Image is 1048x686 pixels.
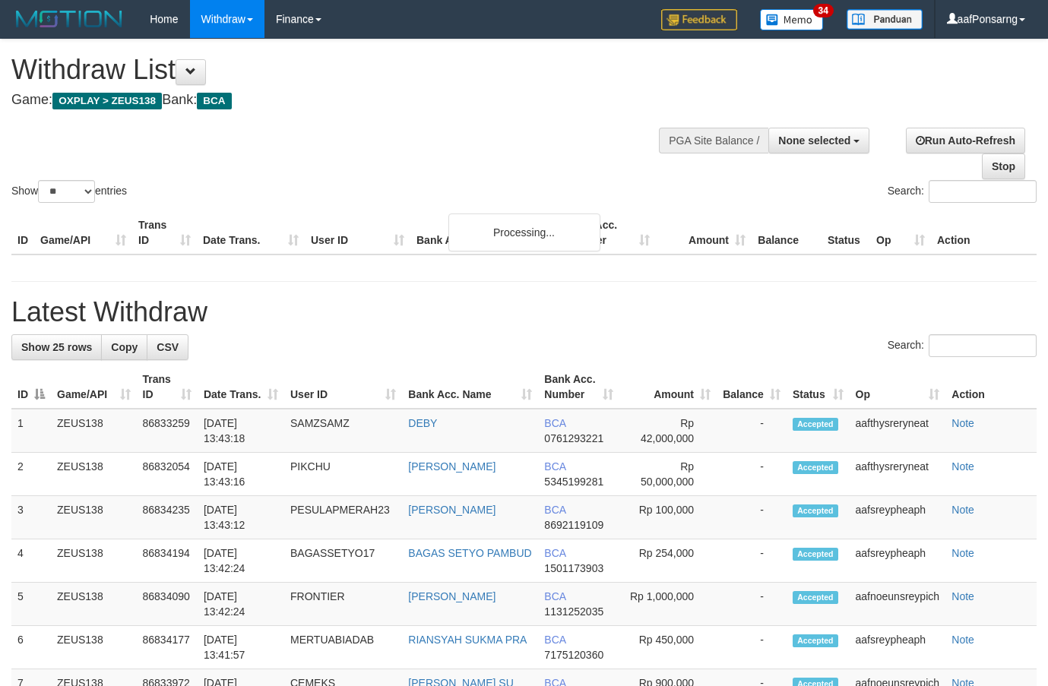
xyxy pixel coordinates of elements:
span: Show 25 rows [21,341,92,353]
select: Showentries [38,180,95,203]
div: Processing... [448,213,600,251]
span: Copy 1131252035 to clipboard [544,605,603,618]
th: Trans ID [132,211,197,254]
td: 6 [11,626,51,669]
td: [DATE] 13:41:57 [198,626,284,669]
a: Note [951,504,974,516]
td: ZEUS138 [51,453,137,496]
th: Status [822,211,870,254]
span: Accepted [793,634,838,647]
th: Bank Acc. Name [410,211,560,254]
td: 5 [11,583,51,626]
td: 3 [11,496,51,539]
td: [DATE] 13:43:12 [198,496,284,539]
span: BCA [544,634,565,646]
th: Action [931,211,1037,254]
td: aafnoeunsreypich [850,583,946,626]
td: aafsreypheaph [850,496,946,539]
div: PGA Site Balance / [659,128,768,153]
a: DEBY [408,417,437,429]
a: [PERSON_NAME] [408,460,496,473]
span: BCA [544,504,565,516]
th: Trans ID: activate to sort column ascending [137,365,198,409]
td: ZEUS138 [51,539,137,583]
th: Bank Acc. Name: activate to sort column ascending [402,365,538,409]
th: User ID: activate to sort column ascending [284,365,402,409]
label: Show entries [11,180,127,203]
td: ZEUS138 [51,626,137,669]
a: [PERSON_NAME] [408,590,496,602]
td: 86834194 [137,539,198,583]
th: Bank Acc. Number: activate to sort column ascending [538,365,619,409]
a: Note [951,547,974,559]
img: Button%20Memo.svg [760,9,824,30]
span: BCA [544,460,565,473]
img: Feedback.jpg [661,9,737,30]
td: PESULAPMERAH23 [284,496,402,539]
a: Note [951,634,974,646]
td: [DATE] 13:42:24 [198,583,284,626]
h4: Game: Bank: [11,93,683,108]
td: Rp 50,000,000 [619,453,717,496]
a: Stop [982,153,1025,179]
td: ZEUS138 [51,496,137,539]
th: Action [945,365,1037,409]
span: Accepted [793,548,838,561]
td: MERTUABIADAB [284,626,402,669]
td: 86832054 [137,453,198,496]
td: ZEUS138 [51,409,137,453]
td: 86834090 [137,583,198,626]
td: - [717,583,787,626]
span: BCA [544,590,565,602]
td: [DATE] 13:42:24 [198,539,284,583]
a: [PERSON_NAME] [408,504,496,516]
td: - [717,626,787,669]
th: Date Trans.: activate to sort column ascending [198,365,284,409]
td: aafthysreryneat [850,453,946,496]
span: Accepted [793,504,838,517]
td: - [717,409,787,453]
span: Copy 5345199281 to clipboard [544,476,603,488]
td: Rp 42,000,000 [619,409,717,453]
td: 4 [11,539,51,583]
input: Search: [929,334,1037,357]
td: BAGASSETYO17 [284,539,402,583]
label: Search: [888,334,1037,357]
td: Rp 254,000 [619,539,717,583]
td: ZEUS138 [51,583,137,626]
td: aafthysreryneat [850,409,946,453]
span: Copy 0761293221 to clipboard [544,432,603,444]
th: Amount [656,211,752,254]
th: Balance [752,211,822,254]
button: None selected [768,128,869,153]
a: Copy [101,334,147,360]
a: Note [951,417,974,429]
a: Show 25 rows [11,334,102,360]
span: Copy [111,341,138,353]
span: BCA [197,93,231,109]
th: ID: activate to sort column descending [11,365,51,409]
a: Note [951,590,974,602]
span: BCA [544,547,565,559]
span: Copy 7175120360 to clipboard [544,649,603,661]
td: - [717,453,787,496]
span: Accepted [793,591,838,604]
th: Op: activate to sort column ascending [850,365,946,409]
td: Rp 1,000,000 [619,583,717,626]
td: aafsreypheaph [850,626,946,669]
span: 34 [813,4,834,17]
th: Game/API: activate to sort column ascending [51,365,137,409]
input: Search: [929,180,1037,203]
span: BCA [544,417,565,429]
td: [DATE] 13:43:18 [198,409,284,453]
img: panduan.png [847,9,923,30]
td: 2 [11,453,51,496]
a: Run Auto-Refresh [906,128,1025,153]
th: Op [870,211,931,254]
td: 1 [11,409,51,453]
span: CSV [157,341,179,353]
img: MOTION_logo.png [11,8,127,30]
span: OXPLAY > ZEUS138 [52,93,162,109]
td: aafsreypheaph [850,539,946,583]
a: CSV [147,334,188,360]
